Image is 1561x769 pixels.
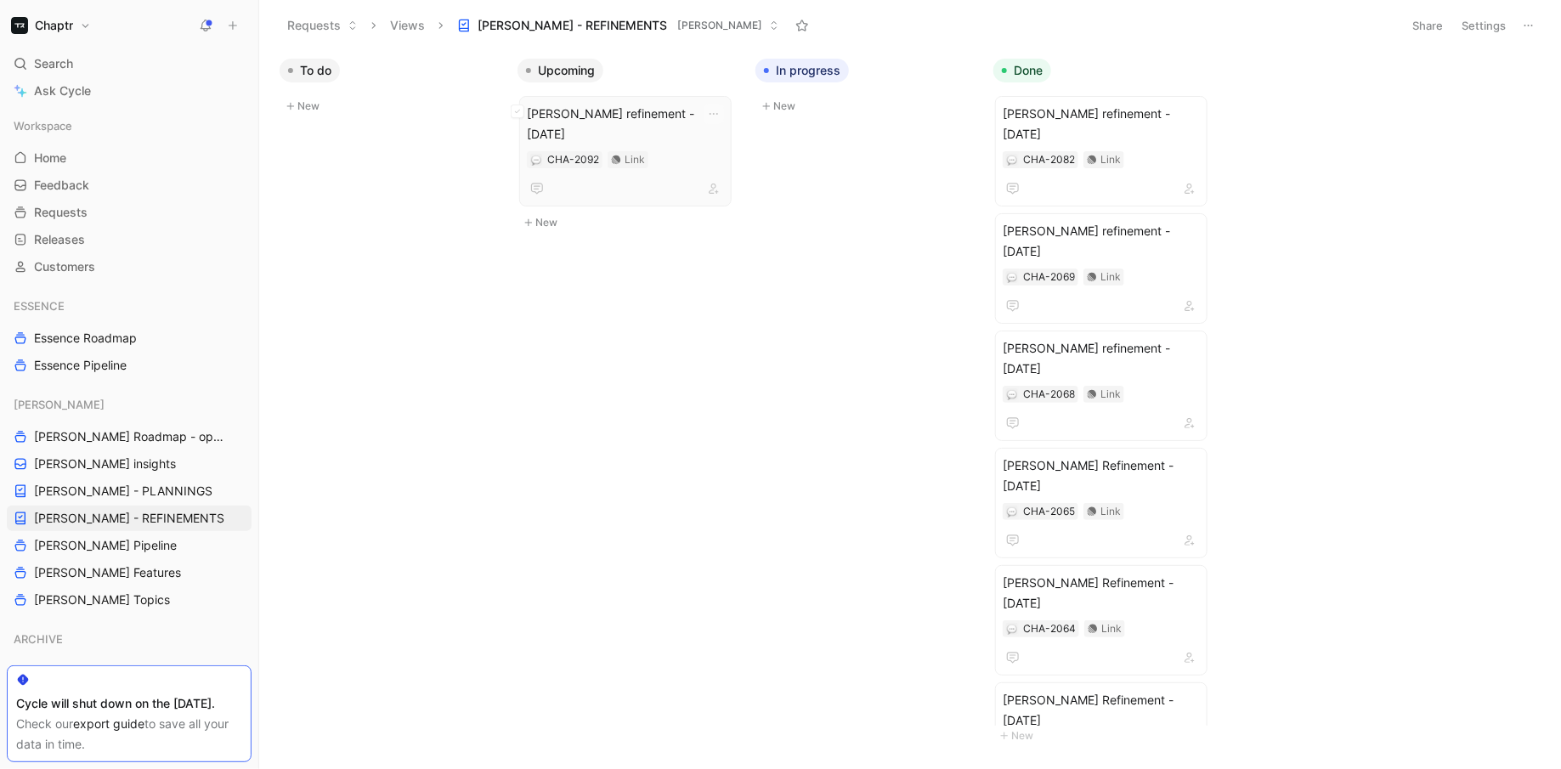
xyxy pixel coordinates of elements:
div: DoneNew [987,51,1224,755]
span: [PERSON_NAME] refinement - [DATE] [1003,221,1200,262]
span: [PERSON_NAME] refinement - [DATE] [1003,338,1200,379]
img: 💬 [1007,625,1017,635]
span: Feedback [34,177,89,194]
span: Search [34,54,73,74]
a: [PERSON_NAME] refinement - [DATE]Link [995,213,1208,324]
div: ARCHIVE [7,626,252,657]
div: In progressNew [749,51,987,125]
img: 💬 [1007,507,1017,517]
a: Releases [7,227,252,252]
div: Link [1100,269,1121,286]
div: ARCHIVE [7,626,252,652]
a: [PERSON_NAME] Topics [7,587,252,613]
div: CHA-2064 [1023,620,1076,637]
span: [PERSON_NAME] [14,396,105,413]
div: CHA-2069 [1023,269,1075,286]
a: [PERSON_NAME] Features [7,560,252,585]
div: CHA-2068 [1023,386,1075,403]
img: 💬 [1007,390,1017,400]
a: Home [7,145,252,171]
a: [PERSON_NAME] - PLANNINGS [7,478,252,504]
span: Requests [34,204,88,221]
span: [PERSON_NAME] insights [34,455,176,472]
button: 💬 [530,154,542,166]
span: [PERSON_NAME] Refinement - [DATE] [1003,573,1200,614]
span: In progress [776,62,840,79]
a: [PERSON_NAME] Roadmap - open items [7,424,252,450]
span: ESSENCE [14,297,65,314]
span: Home [34,150,66,167]
div: CHA-2092 [547,151,599,168]
span: [PERSON_NAME] Roadmap - open items [34,428,230,445]
a: Essence Roadmap [7,325,252,351]
span: [PERSON_NAME] Pipeline [34,537,177,554]
span: [PERSON_NAME] refinement - [DATE] [1003,104,1200,144]
button: 💬 [1006,623,1018,635]
button: To do [280,59,340,82]
div: UpcomingNew [511,51,749,241]
span: [PERSON_NAME] refinement - [DATE] [527,104,724,144]
span: NOA [14,663,38,680]
button: New [755,96,980,116]
span: Workspace [14,117,72,134]
div: [PERSON_NAME] [7,392,252,417]
button: 💬 [1006,388,1018,400]
div: Link [625,151,645,168]
div: Link [1101,620,1122,637]
div: To doNew [273,51,511,125]
div: ESSENCE [7,293,252,319]
div: [PERSON_NAME][PERSON_NAME] Roadmap - open items[PERSON_NAME] insights[PERSON_NAME] - PLANNINGS[PE... [7,392,252,613]
span: Upcoming [538,62,595,79]
a: [PERSON_NAME] Refinement - [DATE]Link [995,565,1208,676]
button: ChaptrChaptr [7,14,95,37]
a: [PERSON_NAME] Refinement - [DATE]Link [995,448,1208,558]
div: Search [7,51,252,76]
button: 💬 [1006,154,1018,166]
h1: Chaptr [35,18,73,33]
span: Essence Roadmap [34,330,137,347]
a: [PERSON_NAME] - REFINEMENTS [7,506,252,531]
span: [PERSON_NAME] Refinement - [DATE] [1003,455,1200,496]
button: 💬 [1006,271,1018,283]
span: Done [1014,62,1043,79]
a: [PERSON_NAME] refinement - [DATE]Link [995,96,1208,206]
a: [PERSON_NAME] Pipeline [7,533,252,558]
span: [PERSON_NAME] Topics [34,591,170,608]
span: Releases [34,231,85,248]
button: New [518,212,742,233]
a: [PERSON_NAME] refinement - [DATE]Link [519,96,732,206]
div: Link [1100,386,1121,403]
span: [PERSON_NAME] - PLANNINGS [34,483,212,500]
button: Views [382,13,433,38]
button: In progress [755,59,849,82]
span: [PERSON_NAME] - REFINEMENTS [478,17,667,34]
img: Chaptr [11,17,28,34]
div: Cycle will shut down on the [DATE]. [16,693,242,714]
span: Customers [34,258,95,275]
a: Requests [7,200,252,225]
div: Link [1100,151,1121,168]
img: 💬 [1007,155,1017,166]
div: ESSENCEEssence RoadmapEssence Pipeline [7,293,252,378]
div: Link [1100,503,1121,520]
div: NOA [7,659,252,689]
button: 💬 [1006,506,1018,517]
button: Share [1405,14,1451,37]
button: Requests [280,13,365,38]
button: [PERSON_NAME] - REFINEMENTS[PERSON_NAME] [450,13,787,38]
span: [PERSON_NAME] Features [34,564,181,581]
a: Customers [7,254,252,280]
button: Settings [1454,14,1513,37]
div: CHA-2082 [1023,151,1075,168]
button: New [280,96,504,116]
button: Done [993,59,1051,82]
button: New [993,726,1218,746]
a: [PERSON_NAME] refinement - [DATE]Link [995,331,1208,441]
span: To do [300,62,331,79]
a: Essence Pipeline [7,353,252,378]
a: export guide [73,716,144,731]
